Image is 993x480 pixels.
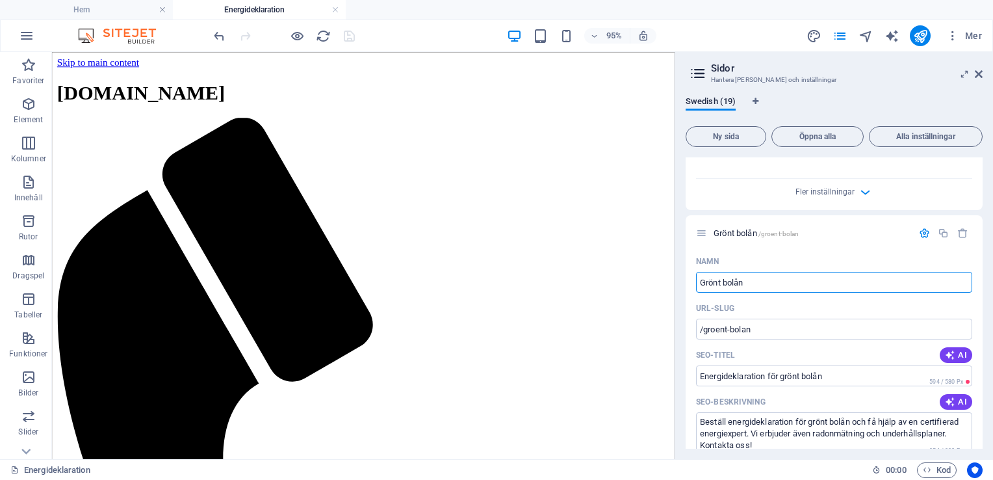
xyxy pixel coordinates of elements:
button: Usercentrics [967,462,983,478]
p: URL-SLUG [696,303,734,313]
p: Rutor [19,232,38,242]
button: reload [315,28,331,44]
span: Alla inställningar [875,133,977,140]
i: Uppdatera sida [316,29,331,44]
button: text_generator [884,28,899,44]
span: Ny sida [691,133,760,140]
span: Swedish (19) [686,94,736,112]
input: Sidtiteln i sökresultaten och webbläsarflikar Sidtiteln i sökresultaten och webbläsarflikar [696,366,972,386]
span: AI [945,350,967,360]
button: Öppna alla [771,126,864,147]
p: Dragspel [12,271,44,281]
span: : [895,465,897,475]
input: Sista delen av URL:en för denna sida Sista delen av URL:en för denna sida [696,319,972,340]
i: Justera zoomnivån automatiskt vid storleksändring för att passa vald enhet. [638,30,649,42]
span: Klicka för att öppna sida [714,228,799,238]
button: pages [832,28,847,44]
span: /groent-bolan [758,230,799,237]
button: Fler inställningar [827,184,842,200]
span: Fler inställningar [795,187,855,196]
button: Alla inställningar [869,126,983,147]
h6: 95% [604,28,625,44]
span: Kalkylerad pixellängd i sökresultat [927,446,972,455]
p: Element [14,114,43,125]
label: Sista delen av URL:en för denna sida [696,303,734,313]
span: Öppna alla [777,133,858,140]
h2: Sidor [711,62,983,74]
span: 954 / 990 Px [929,447,963,454]
textarea: Texten i sökresultaten och sociala medier Texten i sökresultaten och sociala medier [696,412,972,455]
label: Sidtiteln i sökresultaten och webbläsarflikar [696,350,735,360]
label: Texten i sökresultaten och sociala medier [696,397,766,407]
i: Sidor (Ctrl+Alt+S) [832,29,847,44]
p: Innehåll [14,193,43,203]
p: Namn [696,256,719,267]
a: Klicka för att avbryta val. Dubbelklicka för att öppna sidor [10,462,90,478]
img: Editor Logo [75,28,172,44]
div: Språkflikar [686,96,983,121]
button: 95% [584,28,630,44]
button: AI [940,347,972,363]
div: Grönt bolån/groent-bolan [710,229,912,237]
span: Kod [923,462,951,478]
p: Tabeller [14,310,42,320]
h3: Hantera [PERSON_NAME] och inställningar [711,74,957,86]
h6: Sessionstid [872,462,907,478]
h4: Energideklaration [173,3,346,17]
button: Kod [917,462,957,478]
a: Skip to main content [5,5,92,16]
i: Ångra: Ändra sidor (Ctrl+Z) [212,29,227,44]
i: Design (Ctrl+Alt+Y) [806,29,821,44]
button: Ny sida [686,126,766,147]
p: Favoriter [12,75,44,86]
button: Mer [941,25,987,46]
span: Kalkylerad pixellängd i sökresultat [927,377,972,386]
span: 00 00 [886,462,906,478]
div: Radera [957,228,968,239]
span: Mer [946,29,982,42]
button: design [806,28,821,44]
p: SEO-beskrivning [696,397,766,407]
i: Navigatör [858,29,873,44]
button: AI [940,394,972,410]
p: Slider [18,427,38,437]
button: undo [211,28,227,44]
span: AI [945,397,967,407]
button: publish [910,25,931,46]
i: Publicera [913,29,928,44]
span: 594 / 580 Px [929,379,963,385]
button: Klicka här för att lämna förhandsvisningsläge och fortsätta redigera [289,28,305,44]
div: Duplicera [938,228,949,239]
p: Funktioner [9,349,47,359]
p: SEO-titel [696,350,735,360]
button: navigator [858,28,873,44]
p: Bilder [18,388,38,398]
p: Kolumner [11,153,46,164]
i: AI Writer [884,29,899,44]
